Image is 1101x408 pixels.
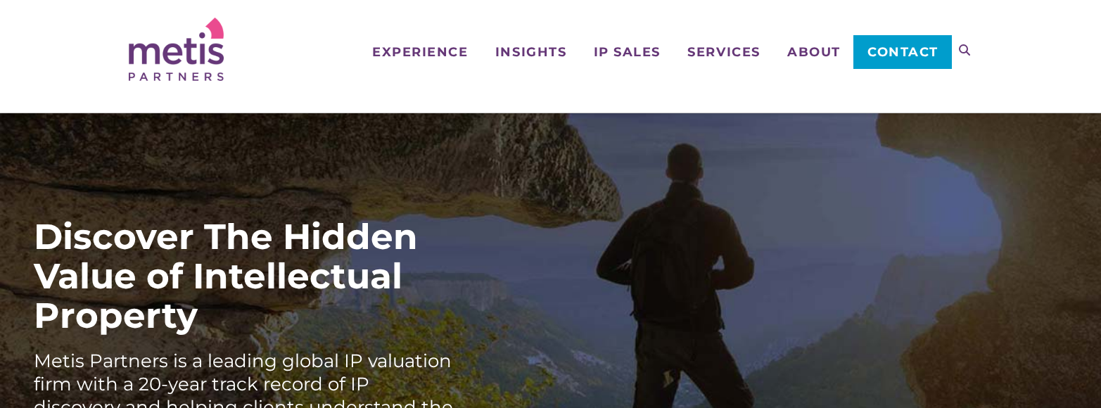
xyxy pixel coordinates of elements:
[594,46,661,58] span: IP Sales
[867,46,938,58] span: Contact
[129,18,224,81] img: Metis Partners
[853,35,951,69] a: Contact
[687,46,760,58] span: Services
[34,217,456,336] div: Discover The Hidden Value of Intellectual Property
[787,46,841,58] span: About
[372,46,468,58] span: Experience
[495,46,566,58] span: Insights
